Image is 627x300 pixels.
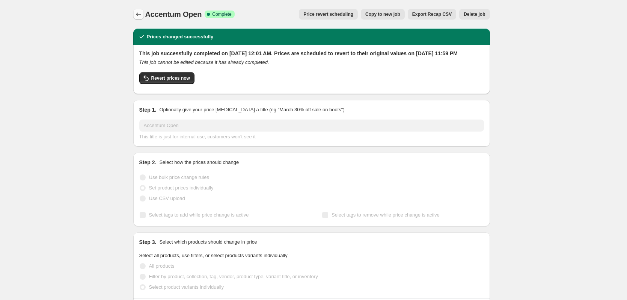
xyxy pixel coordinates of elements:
[139,59,269,65] i: This job cannot be edited because it has already completed.
[133,9,144,20] button: Price change jobs
[159,106,344,114] p: Optionally give your price [MEDICAL_DATA] a title (eg "March 30% off sale on boots")
[149,174,209,180] span: Use bulk price change rules
[149,284,224,290] span: Select product variants individually
[408,9,456,20] button: Export Recap CSV
[139,106,157,114] h2: Step 1.
[139,134,256,139] span: This title is just for internal use, customers won't see it
[139,72,194,84] button: Revert prices now
[139,120,484,132] input: 30% off holiday sale
[412,11,452,17] span: Export Recap CSV
[149,274,318,279] span: Filter by product, collection, tag, vendor, product type, variant title, or inventory
[212,11,231,17] span: Complete
[149,212,249,218] span: Select tags to add while price change is active
[332,212,440,218] span: Select tags to remove while price change is active
[149,185,214,191] span: Set product prices individually
[464,11,485,17] span: Delete job
[151,75,190,81] span: Revert prices now
[299,9,358,20] button: Price revert scheduling
[139,253,288,258] span: Select all products, use filters, or select products variants individually
[159,238,257,246] p: Select which products should change in price
[365,11,400,17] span: Copy to new job
[139,238,157,246] h2: Step 3.
[139,50,484,57] h2: This job successfully completed on [DATE] 12:01 AM. Prices are scheduled to revert to their origi...
[459,9,490,20] button: Delete job
[149,195,185,201] span: Use CSV upload
[303,11,353,17] span: Price revert scheduling
[147,33,214,41] h2: Prices changed successfully
[159,159,239,166] p: Select how the prices should change
[149,263,175,269] span: All products
[139,159,157,166] h2: Step 2.
[145,10,202,18] span: Accentum Open
[361,9,405,20] button: Copy to new job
